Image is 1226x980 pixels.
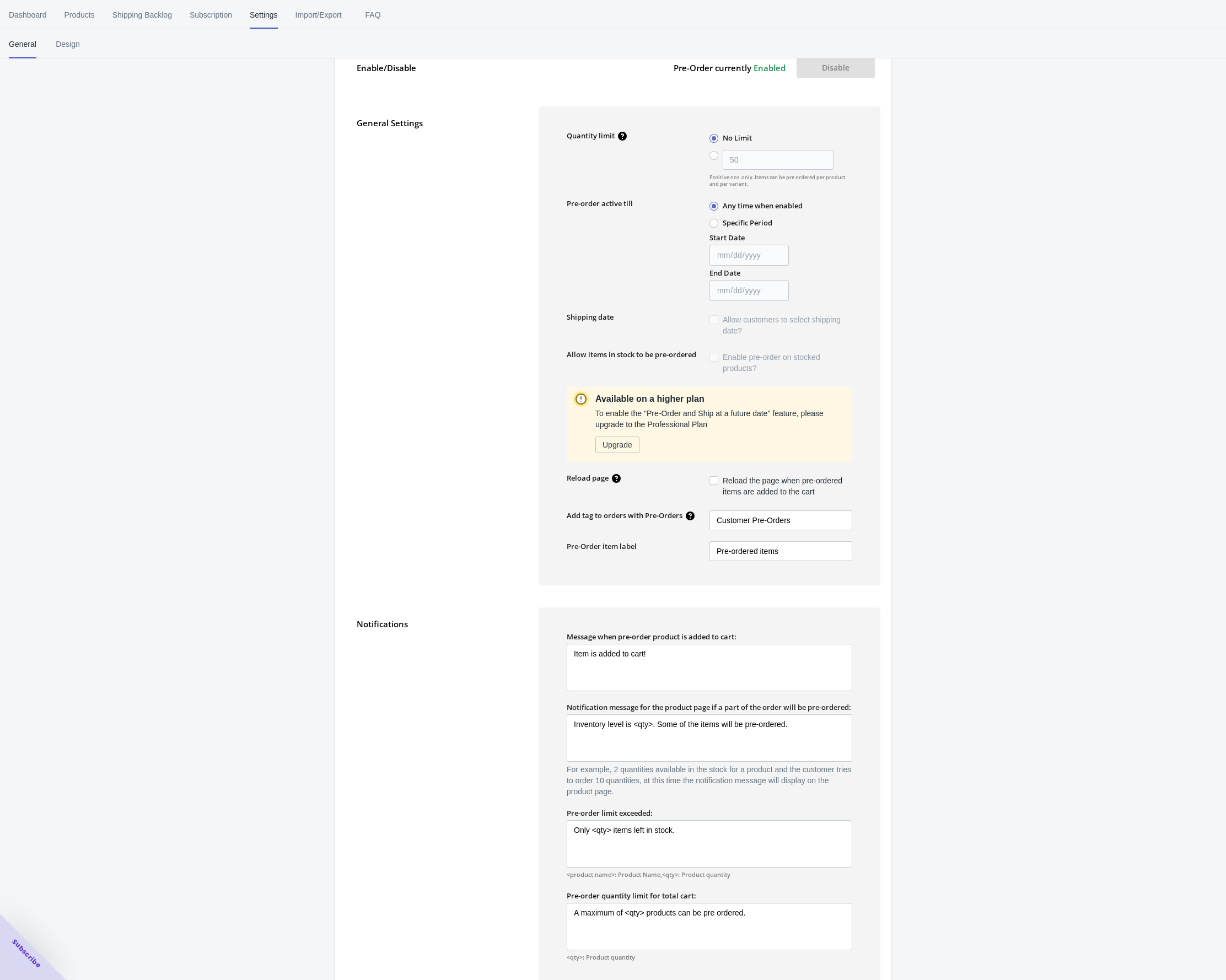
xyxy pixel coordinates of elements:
p: Available on a higher plan [595,392,846,406]
div: For example, 2 quantities available in the stock for a product and the customer tries to order 10... [567,764,852,797]
label: Add tag to orders with Pre-Orders [567,510,682,520]
span: FAQ [359,1,387,29]
span: Subscription [190,1,232,29]
span: Import/Export [295,1,342,29]
label: Shipping date [567,312,614,322]
span: Dashboard [9,1,47,29]
label: Reload page [567,473,609,483]
label: Pre-order active till [567,198,709,208]
span: Allow customers to select shipping date? [723,314,852,336]
span: General [9,30,36,58]
label: Message when pre-order product is added to cart: [567,632,736,642]
label: Enable/Disable [357,62,517,73]
span: Upgrade [603,440,632,449]
p: To enable the "Pre-Order and Ship at a future date" feature, please upgrade to the Professional Plan [595,408,846,430]
textarea: Inventory level is <qty>. Some of the items will be pre-ordered. [567,714,852,762]
span: Design [54,30,82,58]
label: Pre-order limit exceeded: [567,808,653,818]
label: < product name > : Product Name, < qty > : Product quantity [567,870,852,880]
span: Shipping Backlog [112,1,172,29]
span: Subscribe [10,937,43,970]
label: < qty > : Product quantity [567,952,852,962]
button: Disable [797,57,875,78]
label: Pre-order quantity limit for total cart: [567,891,696,901]
label: Quantity limit [567,131,615,141]
textarea: Item is added to cart! [567,644,852,691]
textarea: Only <qty> items left in stock. [567,820,852,868]
button: Upgrade [595,437,639,453]
label: General Settings [357,117,517,128]
label: Allow items in stock to be pre-ordered [567,349,696,359]
label: Notification message for the product page if a part of the order will be pre-ordered: [567,702,851,712]
label: Any time when enabled [723,201,803,211]
span: Reload the page when pre-ordered items are added to the cart [723,475,852,497]
label: Pre-Order currently [674,57,786,78]
label: Pre-Order item label [567,541,637,551]
span: Enable pre-order on stocked products? [723,352,852,374]
textarea: A maximum of <qty> products can be pre ordered. [567,903,852,950]
label: Start Date [709,233,745,243]
span: Settings [250,1,278,29]
label: End Date [709,268,740,278]
span: Products [64,1,95,29]
label: Notifications [357,618,517,629]
label: No Limit [723,133,752,143]
label: Specific Period [723,218,772,228]
span: Positive nos. only. Items can be pre ordered per product and per variant. [709,174,852,187]
span: Enabled [754,62,786,73]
